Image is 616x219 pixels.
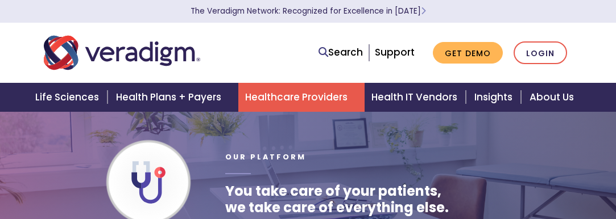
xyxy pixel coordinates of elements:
[421,6,426,16] span: Learn More
[28,83,109,112] a: Life Sciences
[225,152,306,162] span: Our Platform
[319,45,363,60] a: Search
[523,83,588,112] a: About Us
[468,83,523,112] a: Insights
[191,6,426,16] a: The Veradigm Network: Recognized for Excellence in [DATE]Learn More
[109,83,238,112] a: Health Plans + Payers
[375,45,415,59] a: Support
[44,34,200,71] img: Veradigm logo
[514,41,567,65] a: Login
[365,83,468,112] a: Health IT Vendors
[225,183,449,216] h1: You take care of your patients, we take care of everything else.
[238,83,365,112] a: Healthcare Providers
[433,42,503,64] a: Get Demo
